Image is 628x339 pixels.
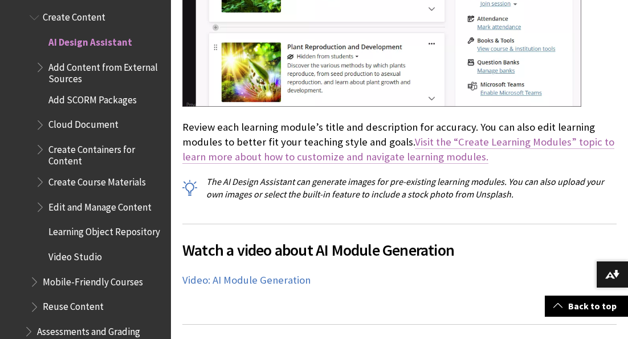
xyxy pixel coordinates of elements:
[48,58,163,84] span: Add Content from External Sources
[182,175,617,201] p: The AI Design Assistant can generate images for pre-existing learning modules. You can also uploa...
[37,322,140,337] span: Assessments and Grading
[43,8,105,23] span: Create Content
[43,297,104,313] span: Reuse Content
[48,172,146,188] span: Create Course Materials
[182,135,614,164] a: Visit the “Create Learning Modules” topic to learn more about how to customize and navigate learn...
[48,247,102,263] span: Video Studio
[182,120,617,165] p: Review each learning module’s title and description for accuracy. You can also edit learning modu...
[43,272,143,288] span: Mobile-Friendly Courses
[48,115,119,131] span: Cloud Document
[48,197,152,213] span: Edit and Manage Content
[48,33,132,48] span: AI Design Assistant
[48,140,163,167] span: Create Containers for Content
[48,223,160,238] span: Learning Object Repository
[182,273,311,287] a: Video: AI Module Generation
[545,296,628,317] a: Back to top
[182,238,617,262] span: Watch a video about AI Module Generation
[48,90,137,106] span: Add SCORM Packages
